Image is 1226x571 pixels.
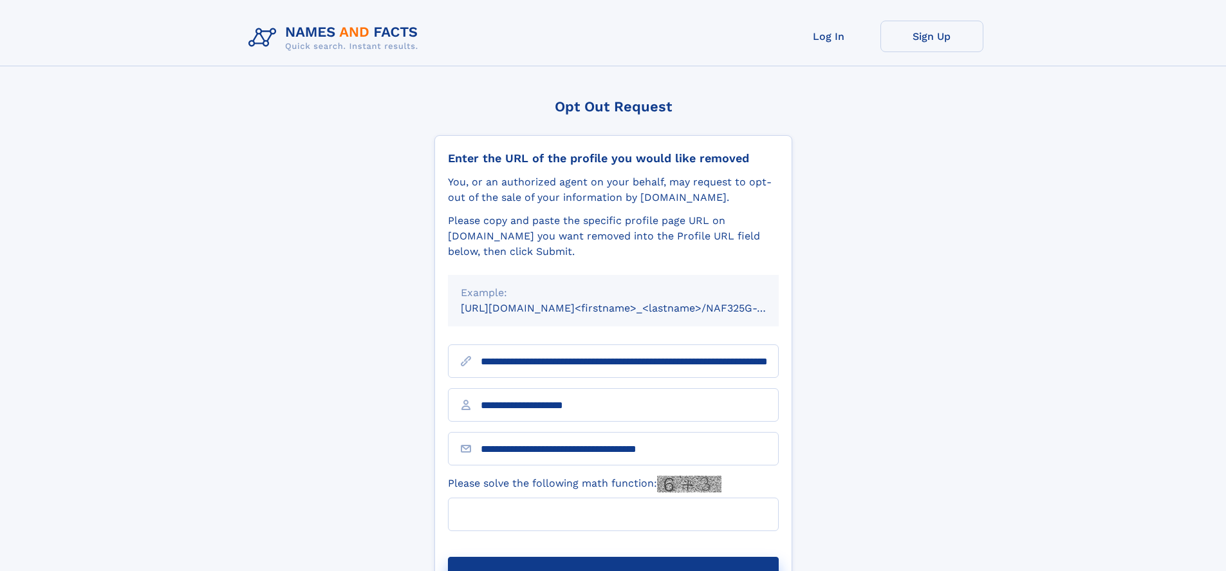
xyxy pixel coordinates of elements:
div: You, or an authorized agent on your behalf, may request to opt-out of the sale of your informatio... [448,174,779,205]
a: Log In [777,21,880,52]
div: Opt Out Request [434,98,792,115]
img: Logo Names and Facts [243,21,429,55]
div: Enter the URL of the profile you would like removed [448,151,779,165]
a: Sign Up [880,21,983,52]
label: Please solve the following math function: [448,476,721,492]
div: Example: [461,285,766,301]
div: Please copy and paste the specific profile page URL on [DOMAIN_NAME] you want removed into the Pr... [448,213,779,259]
small: [URL][DOMAIN_NAME]<firstname>_<lastname>/NAF325G-xxxxxxxx [461,302,803,314]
